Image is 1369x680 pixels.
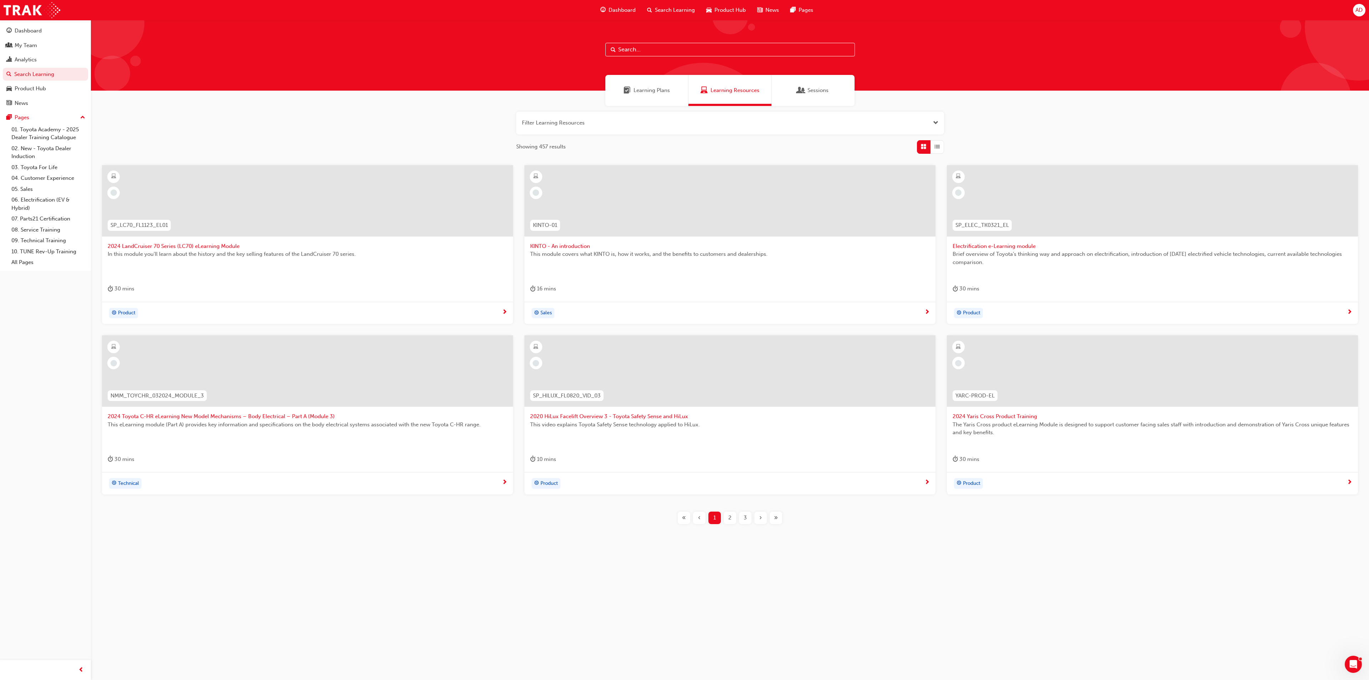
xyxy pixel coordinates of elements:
[111,189,117,196] span: learningRecordVerb_NONE-icon
[682,514,686,522] span: «
[953,421,1352,437] span: The Yaris Cross product eLearning Module is designed to support customer facing sales staff with ...
[108,455,113,464] span: duration-icon
[957,479,962,488] span: target-icon
[533,342,538,352] span: learningResourceType_ELEARNING-icon
[955,392,995,400] span: YARC-PROD-EL
[955,360,962,366] span: learningRecordVerb_NONE-icon
[924,309,930,316] span: next-icon
[78,666,84,675] span: prev-icon
[759,514,762,522] span: ›
[9,184,88,195] a: 05. Sales
[706,6,712,15] span: car-icon
[80,113,85,122] span: up-icon
[112,479,117,488] span: target-icon
[530,284,556,293] div: 16 mins
[963,309,980,317] span: Product
[634,86,670,95] span: Learning Plans
[953,412,1352,421] span: 2024 Yaris Cross Product Training
[600,6,606,15] span: guage-icon
[108,242,507,250] span: 2024 LandCruiser 70 Series (LC70) eLearning Module
[609,6,636,14] span: Dashboard
[953,284,958,293] span: duration-icon
[595,3,641,17] a: guage-iconDashboard
[9,235,88,246] a: 09. Technical Training
[111,221,168,229] span: SP_LC70_FL1123_EL01
[753,512,768,524] button: Next page
[15,99,28,107] div: News
[933,119,938,127] button: Open the filter
[516,143,566,151] span: Showing 457 results
[738,512,753,524] button: Page 3
[3,111,88,124] button: Pages
[953,284,979,293] div: 30 mins
[108,250,507,258] span: In this module you'll learn about the history and the key selling features of the LandCruiser 70 ...
[111,342,116,352] span: learningResourceType_ELEARNING-icon
[641,3,701,17] a: search-iconSearch Learning
[676,512,692,524] button: First page
[714,6,746,14] span: Product Hub
[108,284,134,293] div: 30 mins
[111,392,204,400] span: NMM_TOYCHR_032024_MODULE_3
[15,113,29,122] div: Pages
[6,57,12,63] span: chart-icon
[102,165,513,324] a: SP_LC70_FL1123_EL012024 LandCruiser 70 Series (LC70) eLearning ModuleIn this module you'll learn ...
[534,479,539,488] span: target-icon
[956,342,961,352] span: learningResourceType_ELEARNING-icon
[524,335,935,494] a: SP_HILUX_FL0820_VID_032020 HiLux Facelift Overview 3 - Toyota Safety Sense and HiLuxThis video ex...
[533,360,539,366] span: learningRecordVerb_NONE-icon
[6,42,12,49] span: people-icon
[3,82,88,95] a: Product Hub
[530,412,930,421] span: 2020 HiLux Facelift Overview 3 - Toyota Safety Sense and HiLux
[765,6,779,14] span: News
[947,165,1358,324] a: SP_ELEC_TK0321_ELElectrification e-Learning moduleBrief overview of Toyota’s thinking way and app...
[502,479,507,486] span: next-icon
[9,257,88,268] a: All Pages
[108,284,113,293] span: duration-icon
[921,143,926,151] span: Grid
[701,86,708,95] span: Learning Resources
[611,46,616,54] span: Search
[1347,309,1352,316] span: next-icon
[4,2,60,18] a: Trak
[798,86,805,95] span: Sessions
[722,512,738,524] button: Page 2
[713,514,716,522] span: 1
[728,514,732,522] span: 2
[102,335,513,494] a: NMM_TOYCHR_032024_MODULE_32024 Toyota C-HR eLearning New Model Mechanisms – Body Electrical – Par...
[3,24,88,37] a: Dashboard
[605,43,855,56] input: Search...
[963,479,980,488] span: Product
[698,514,701,522] span: ‹
[6,86,12,92] span: car-icon
[947,335,1358,494] a: YARC-PROD-EL2024 Yaris Cross Product TrainingThe Yaris Cross product eLearning Module is designed...
[3,23,88,111] button: DashboardMy TeamAnalyticsSearch LearningProduct HubNews
[9,246,88,257] a: 10. TUNE Rev-Up Training
[752,3,785,17] a: news-iconNews
[934,143,940,151] span: List
[9,194,88,213] a: 06. Electrification (EV & Hybrid)
[9,224,88,235] a: 08. Service Training
[953,455,958,464] span: duration-icon
[3,97,88,110] a: News
[688,75,771,106] a: Learning ResourcesLearning Resources
[771,75,855,106] a: SessionsSessions
[533,392,601,400] span: SP_HILUX_FL0820_VID_03
[953,250,1352,266] span: Brief overview of Toyota’s thinking way and approach on electrification, introduction of [DATE] e...
[9,143,88,162] a: 02. New - Toyota Dealer Induction
[108,412,507,421] span: 2024 Toyota C-HR eLearning New Model Mechanisms – Body Electrical – Part A (Module 3)
[768,512,784,524] button: Last page
[924,479,930,486] span: next-icon
[785,3,819,17] a: pages-iconPages
[956,172,961,181] span: learningResourceType_ELEARNING-icon
[530,250,930,258] span: This module covers what KINTO is, how it works, and the benefits to customers and dealerships.
[118,309,135,317] span: Product
[790,6,796,15] span: pages-icon
[955,221,1009,229] span: SP_ELEC_TK0321_EL
[1353,4,1365,16] button: AD
[530,421,930,429] span: This video explains Toyota Safety Sense technology applied to HiLux.
[1345,656,1362,673] iframe: Intercom live chat
[953,455,979,464] div: 30 mins
[6,115,12,121] span: pages-icon
[9,173,88,184] a: 04. Customer Experience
